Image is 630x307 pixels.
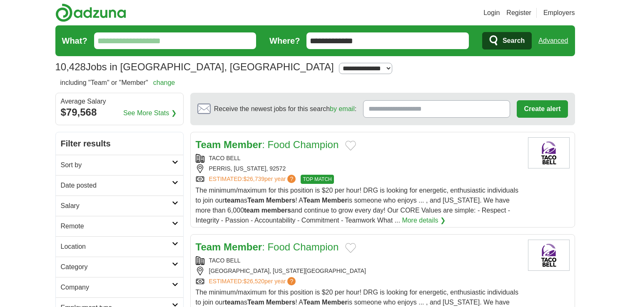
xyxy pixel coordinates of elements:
a: TACO BELL [209,155,241,161]
h2: including "Team" or "Member" [60,78,175,88]
button: Create alert [517,100,568,118]
a: Company [56,277,183,297]
h2: Date posted [61,181,172,191]
a: ESTIMATED:$26,739per year? [209,175,298,184]
h2: Category [61,262,172,272]
span: The minimum/maximum for this position is $20 per hour! DRG is looking for energetic, enthusiastic... [196,187,518,224]
h1: Jobs in [GEOGRAPHIC_DATA], [GEOGRAPHIC_DATA] [55,61,334,72]
a: TACO BELL [209,257,241,264]
span: $26,739 [243,176,264,182]
a: change [153,79,175,86]
label: Where? [269,35,300,47]
a: Register [506,8,531,18]
h2: Remote [61,221,172,231]
span: $26,520 [243,278,264,285]
a: Employers [543,8,575,18]
h2: Location [61,242,172,252]
a: Date posted [56,175,183,196]
h2: Filter results [56,132,183,155]
a: Team Member: Food Champion [196,241,339,253]
a: See More Stats ❯ [123,108,177,118]
span: Receive the newest jobs for this search : [214,104,356,114]
h2: Company [61,282,172,292]
strong: members [261,207,291,214]
div: $79,568 [61,105,178,120]
strong: team [244,207,259,214]
h2: Sort by [61,160,172,170]
a: by email [330,105,355,112]
a: Category [56,257,183,277]
a: Team Member: Food Champion [196,139,339,150]
button: Add to favorite jobs [345,243,356,253]
button: Search [482,32,532,50]
img: Taco Bell logo [528,240,570,271]
strong: Team [196,241,221,253]
a: Location [56,236,183,257]
span: ? [287,277,296,285]
a: Advanced [538,32,568,49]
a: More details ❯ [402,215,446,225]
a: Remote [56,216,183,236]
strong: Member [322,197,347,204]
strong: Team [247,299,264,306]
label: What? [62,35,87,47]
strong: team [225,197,240,204]
div: [GEOGRAPHIC_DATA], [US_STATE][GEOGRAPHIC_DATA] [196,267,521,275]
span: 10,428 [55,59,86,74]
img: Adzuna logo [55,3,126,22]
a: Salary [56,196,183,216]
a: ESTIMATED:$26,520per year? [209,277,298,286]
h2: Salary [61,201,172,211]
span: Search [503,32,525,49]
strong: Team [247,197,264,204]
span: ? [287,175,296,183]
strong: team [225,299,240,306]
strong: Members [266,197,295,204]
div: PERRIS, [US_STATE], 92572 [196,164,521,173]
strong: Member [224,139,262,150]
a: Login [483,8,500,18]
div: Average Salary [61,98,178,105]
strong: Member [322,299,347,306]
a: Sort by [56,155,183,175]
button: Add to favorite jobs [345,141,356,151]
strong: Member [224,241,262,253]
strong: Team [196,139,221,150]
strong: Members [266,299,295,306]
img: Taco Bell logo [528,137,570,168]
span: TOP MATCH [301,175,334,184]
strong: Team [303,197,320,204]
strong: Team [303,299,320,306]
